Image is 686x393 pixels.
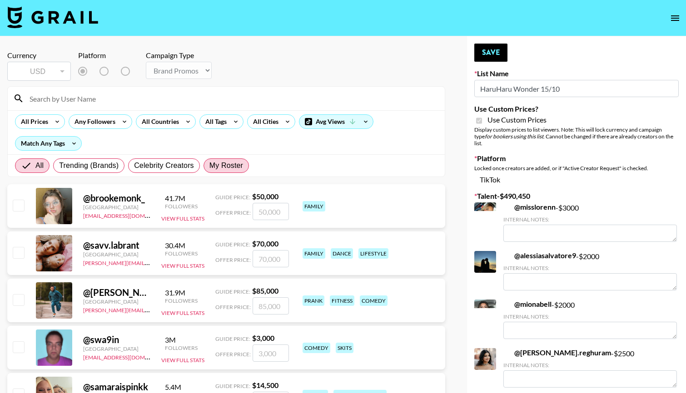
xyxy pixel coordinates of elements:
[474,69,679,78] label: List Name
[83,305,218,314] a: [PERSON_NAME][EMAIL_ADDRESS][DOMAIN_NAME]
[503,354,611,363] a: @[PERSON_NAME].reghuram
[15,115,50,128] div: All Prices
[474,175,679,190] div: TikTok
[83,192,150,204] div: @ brookemonk_
[503,208,556,217] a: @misslorenn
[503,208,677,247] div: - $ 3000
[179,194,212,203] div: 41.7M
[260,344,297,362] input: 3,000
[35,160,44,171] span: All
[161,194,176,209] img: TikTok
[83,298,150,305] div: [GEOGRAPHIC_DATA]
[503,354,677,393] div: - $ 2500
[83,251,150,258] div: [GEOGRAPHIC_DATA]
[179,335,212,344] div: 3M
[260,334,282,342] strong: $ 3,000
[78,51,186,60] div: Platform
[83,287,150,298] div: @ [PERSON_NAME].[PERSON_NAME]
[503,305,677,344] div: - $ 2000
[179,241,212,250] div: 30.4M
[338,295,362,306] div: fitness
[223,256,258,263] span: Offer Price:
[136,115,181,128] div: All Countries
[474,154,679,163] label: Platform
[474,175,489,190] img: TikTok
[83,240,150,251] div: @ savv.labrant
[161,241,176,256] img: TikTok
[161,262,204,269] button: View Full Stats
[260,381,286,389] strong: $ 14,500
[92,64,107,79] img: TikTok
[179,203,212,210] div: Followers
[223,351,258,358] span: Offer Price:
[7,6,98,28] img: Grail Talent
[24,91,439,106] input: Search by User Name
[310,295,332,306] div: prank
[503,367,677,374] div: Internal Notes:
[83,334,150,345] div: @ swa9in
[474,104,679,113] label: Use Custom Prices?
[666,9,684,27] button: open drawer
[83,258,218,266] a: [PERSON_NAME][EMAIL_ADDRESS][DOMAIN_NAME]
[503,306,511,313] img: TikTok
[161,289,176,303] img: TikTok
[310,248,333,259] div: family
[223,209,258,216] span: Offer Price:
[503,257,511,265] img: TikTok
[223,288,258,295] span: Guide Price:
[343,343,361,353] div: skits
[134,160,194,171] span: Celebrity Creators
[503,256,677,296] div: - $ 2000
[161,215,204,222] button: View Full Stats
[474,165,679,172] div: Locked once creators are added, or if "Active Creator Request" is checked.
[179,344,212,351] div: Followers
[78,62,186,81] div: List locked to TikTok.
[200,115,229,128] div: All Tags
[179,250,212,257] div: Followers
[223,194,258,201] span: Guide Price:
[310,343,338,353] div: comedy
[503,221,677,228] div: Internal Notes:
[59,160,119,171] span: Trending (Brands)
[189,51,255,60] div: Campaign Type
[260,192,286,201] strong: $ 50,000
[83,352,174,361] a: [EMAIL_ADDRESS][DOMAIN_NAME]
[223,241,258,248] span: Guide Price:
[223,335,258,342] span: Guide Price:
[15,137,81,150] div: Match Any Tags
[474,197,679,206] label: Talent - $ 490,450
[503,305,552,314] a: @mionabell
[179,383,212,392] div: 5.4M
[179,297,212,304] div: Followers
[83,345,150,352] div: [GEOGRAPHIC_DATA]
[83,381,150,393] div: @ samaraispinkk
[161,357,204,364] button: View Full Stats
[248,115,280,128] div: All Cities
[503,319,677,325] div: Internal Notes:
[366,248,396,259] div: lifestyle
[179,288,212,297] div: 31.9M
[474,44,507,62] button: Save
[503,256,576,265] a: @alessiasalvatore9
[164,64,179,79] img: YouTube
[209,160,243,171] span: My Roster
[260,250,297,267] input: 70,000
[223,383,258,389] span: Guide Price:
[161,336,176,350] img: TikTok
[310,201,333,211] div: family
[7,60,71,83] div: Currency is locked to USD
[368,295,395,306] div: comedy
[474,126,679,147] div: Display custom prices to list viewers. Note: This will lock currency and campaign type . Cannot b...
[9,64,69,79] div: USD
[69,115,117,128] div: Any Followers
[161,309,204,316] button: View Full Stats
[83,204,150,211] div: [GEOGRAPHIC_DATA]
[7,51,71,60] div: Currency
[487,115,547,124] span: Use Custom Prices
[223,304,258,310] span: Offer Price:
[260,239,286,248] strong: $ 70,000
[338,248,361,259] div: dance
[260,297,297,314] input: 85,000
[260,203,297,220] input: 50,000
[503,270,677,277] div: Internal Notes:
